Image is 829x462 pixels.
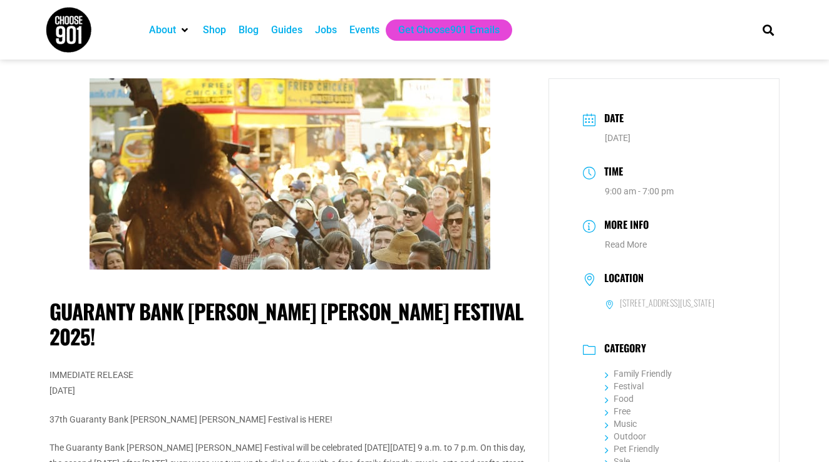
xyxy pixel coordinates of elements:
[758,19,779,40] div: Search
[605,394,634,404] a: Food
[143,19,741,41] nav: Main nav
[605,239,647,249] a: Read More
[598,217,649,235] h3: More Info
[605,431,646,441] a: Outdoor
[49,367,530,399] p: IMMEDIATE RELEASE [DATE]
[598,110,624,129] h3: Date
[49,299,530,349] h1: Guaranty Bank [PERSON_NAME] [PERSON_NAME] Festival 2025!
[149,23,176,38] a: About
[620,297,714,308] h6: [STREET_ADDRESS][US_STATE]
[605,406,631,416] a: Free
[203,23,226,38] a: Shop
[605,186,674,196] abbr: 9:00 am - 7:00 pm
[598,342,646,357] h3: Category
[143,19,197,41] div: About
[315,23,337,38] a: Jobs
[598,164,623,182] h3: Time
[271,23,302,38] a: Guides
[90,78,490,270] img: A musician performs on stage facing a large crowd at a Mid-South festival, with food stalls, food...
[605,369,672,379] a: Family Friendly
[605,444,659,454] a: Pet Friendly
[349,23,379,38] a: Events
[239,23,259,38] a: Blog
[49,412,530,428] p: 37th Guaranty Bank [PERSON_NAME] [PERSON_NAME] Festival is HERE!
[605,419,637,429] a: Music
[605,133,631,143] span: [DATE]
[598,272,644,287] h3: Location
[398,23,500,38] a: Get Choose901 Emails
[605,381,644,391] a: Festival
